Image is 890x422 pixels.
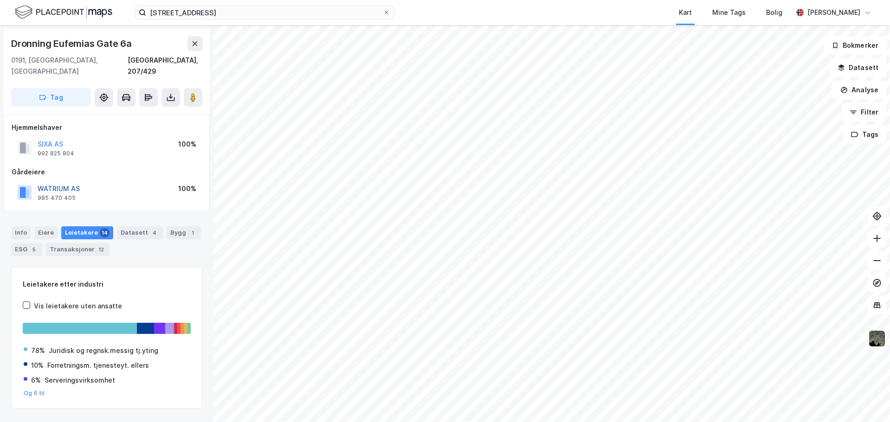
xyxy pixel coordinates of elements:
div: 78% [31,345,45,356]
div: Info [11,226,31,239]
div: Datasett [117,226,163,239]
div: 100% [178,183,196,194]
div: Kart [679,7,692,18]
button: Og 6 til [24,390,45,397]
img: 9k= [868,330,886,347]
div: 12 [97,245,106,254]
button: Tags [843,125,886,144]
div: Leietakere etter industri [23,279,191,290]
div: Serveringsvirksomhet [45,375,115,386]
button: Tag [11,88,91,107]
div: 4 [150,228,159,237]
div: Vis leietakere uten ansatte [34,301,122,312]
div: [GEOGRAPHIC_DATA], 207/429 [128,55,202,77]
div: Eiere [34,226,58,239]
img: logo.f888ab2527a4732fd821a326f86c7f29.svg [15,4,112,20]
div: 14 [100,228,110,237]
button: Datasett [830,58,886,77]
div: ESG [11,243,42,256]
div: 100% [178,139,196,150]
button: Bokmerker [824,36,886,55]
div: 985 470 405 [38,194,76,202]
div: Juridisk og regnsk.messig tj.yting [49,345,158,356]
div: 10% [31,360,44,371]
div: Forretningsm. tjenesteyt. ellers [47,360,149,371]
div: 5 [29,245,39,254]
div: 6% [31,375,41,386]
div: Mine Tags [712,7,746,18]
div: 0191, [GEOGRAPHIC_DATA], [GEOGRAPHIC_DATA] [11,55,128,77]
input: Søk på adresse, matrikkel, gårdeiere, leietakere eller personer [146,6,383,19]
div: Transaksjoner [46,243,110,256]
button: Filter [842,103,886,121]
button: Analyse [832,81,886,99]
div: Dronning Eufemias Gate 6a [11,36,134,51]
div: 1 [188,228,197,237]
div: Bygg [167,226,201,239]
iframe: Chat Widget [844,377,890,422]
div: Leietakere [61,226,113,239]
div: Hjemmelshaver [12,122,202,133]
div: Bolig [766,7,782,18]
div: Gårdeiere [12,166,202,178]
div: 992 825 804 [38,150,74,157]
div: [PERSON_NAME] [807,7,860,18]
